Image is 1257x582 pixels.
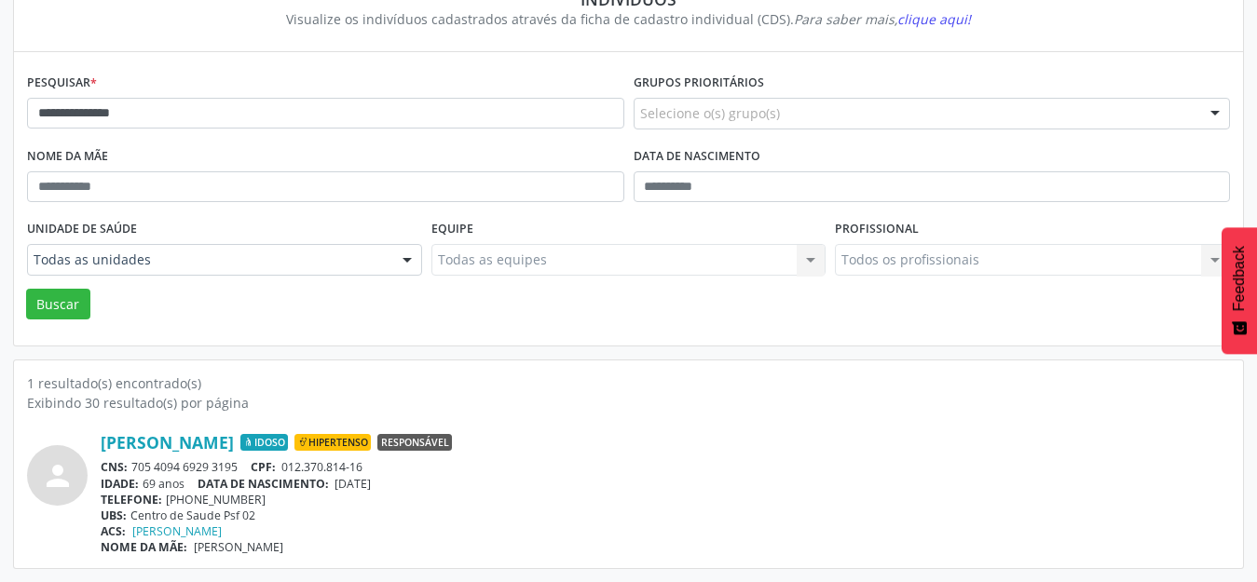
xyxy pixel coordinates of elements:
span: CPF: [251,459,276,475]
div: Centro de Saude Psf 02 [101,508,1230,523]
span: DATA DE NASCIMENTO: [198,476,329,492]
button: Buscar [26,289,90,320]
span: [DATE] [335,476,371,492]
label: Equipe [431,215,473,244]
span: NOME DA MÃE: [101,539,187,555]
div: Visualize os indivíduos cadastrados através da ficha de cadastro individual (CDS). [40,9,1217,29]
span: IDADE: [101,476,139,492]
span: Todas as unidades [34,250,384,269]
label: Profissional [835,215,919,244]
label: Pesquisar [27,69,97,98]
div: Exibindo 30 resultado(s) por página [27,393,1230,413]
label: Unidade de saúde [27,215,137,244]
span: 012.370.814-16 [281,459,362,475]
div: 705 4094 6929 3195 [101,459,1230,475]
div: 1 resultado(s) encontrado(s) [27,373,1230,393]
label: Data de nascimento [634,142,760,171]
span: UBS: [101,508,127,523]
label: Nome da mãe [27,142,108,171]
span: ACS: [101,523,126,539]
div: [PHONE_NUMBER] [101,492,1230,508]
span: Hipertenso [294,434,371,451]
span: Selecione o(s) grupo(s) [640,103,780,123]
button: Feedback - Mostrar pesquisa [1222,227,1257,354]
a: [PERSON_NAME] [101,432,234,453]
span: clique aqui! [897,10,971,28]
span: Feedback [1231,246,1248,311]
a: [PERSON_NAME] [132,523,222,539]
div: 69 anos [101,476,1230,492]
i: person [41,459,75,493]
label: Grupos prioritários [634,69,764,98]
span: Idoso [240,434,288,451]
span: TELEFONE: [101,492,162,508]
span: CNS: [101,459,128,475]
span: [PERSON_NAME] [194,539,283,555]
span: Responsável [377,434,452,451]
i: Para saber mais, [794,10,971,28]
